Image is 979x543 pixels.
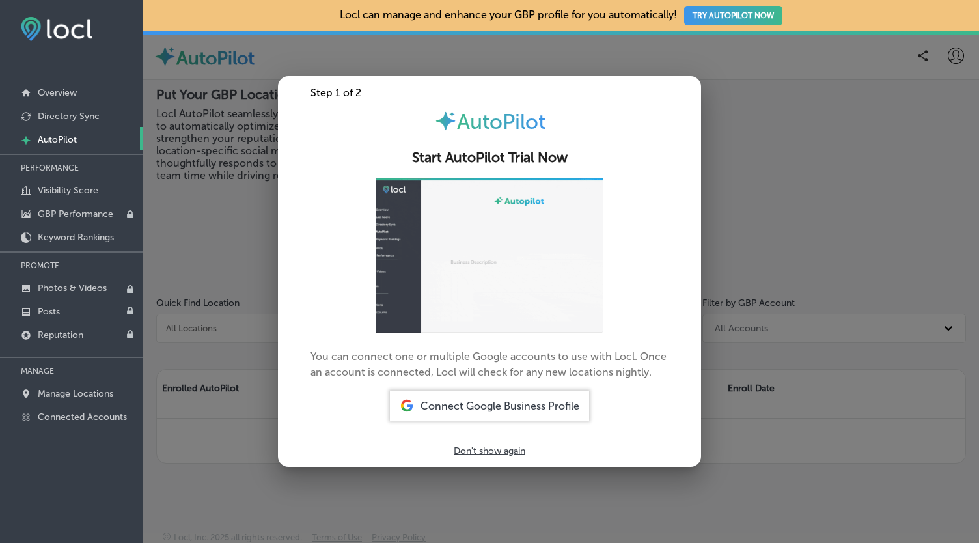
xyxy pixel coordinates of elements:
[38,208,113,219] p: GBP Performance
[310,178,669,380] p: You can connect one or multiple Google accounts to use with Locl. Once an account is connected, L...
[38,306,60,317] p: Posts
[38,232,114,243] p: Keyword Rankings
[684,6,782,25] button: TRY AUTOPILOT NOW
[421,400,579,412] span: Connect Google Business Profile
[38,185,98,196] p: Visibility Score
[21,17,92,41] img: fda3e92497d09a02dc62c9cd864e3231.png
[38,411,127,423] p: Connected Accounts
[38,388,113,399] p: Manage Locations
[38,87,77,98] p: Overview
[278,87,701,99] div: Step 1 of 2
[457,109,545,134] span: AutoPilot
[38,111,100,122] p: Directory Sync
[376,178,603,333] img: ap-gif
[434,109,457,132] img: autopilot-icon
[38,134,77,145] p: AutoPilot
[38,329,83,341] p: Reputation
[294,150,685,166] h2: Start AutoPilot Trial Now
[454,445,525,456] p: Don't show again
[38,283,107,294] p: Photos & Videos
